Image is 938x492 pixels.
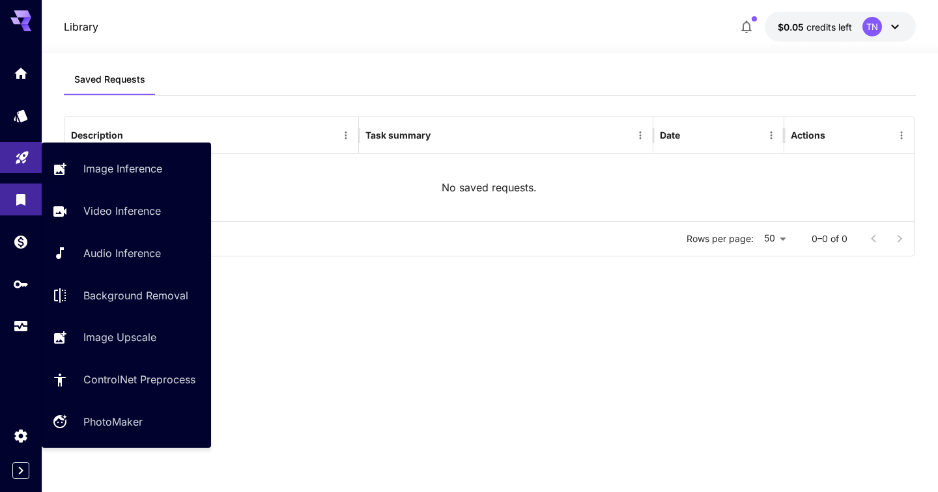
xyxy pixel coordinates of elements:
[13,428,29,444] div: Settings
[13,189,29,205] div: Library
[42,364,211,396] a: ControlNet Preprocess
[13,65,29,81] div: Home
[791,130,825,141] div: Actions
[432,126,450,144] button: Sort
[337,126,355,144] button: Menu
[124,126,143,144] button: Sort
[759,229,791,248] div: 50
[13,107,29,124] div: Models
[442,180,537,195] p: No saved requests.
[42,153,211,185] a: Image Inference
[42,279,211,311] a: Background Removal
[778,20,852,34] div: $0.05
[42,406,211,438] a: PhotoMaker
[74,74,145,85] span: Saved Requests
[83,414,143,430] p: PhotoMaker
[765,12,916,42] button: $0.05
[83,203,161,219] p: Video Inference
[660,130,680,141] div: Date
[762,126,780,144] button: Menu
[13,231,29,247] div: Wallet
[862,17,882,36] div: TN
[365,130,431,141] div: Task summary
[42,238,211,269] a: Audio Inference
[681,126,700,144] button: Sort
[12,462,29,479] button: Expand sidebar
[14,146,30,163] div: Playground
[631,126,649,144] button: Menu
[71,130,123,141] div: Description
[64,19,98,34] nav: breadcrumb
[806,21,852,33] span: credits left
[812,232,847,245] p: 0–0 of 0
[83,245,161,261] p: Audio Inference
[42,195,211,227] a: Video Inference
[83,161,162,176] p: Image Inference
[778,21,806,33] span: $0.05
[83,288,188,303] p: Background Removal
[83,372,195,387] p: ControlNet Preprocess
[13,318,29,335] div: Usage
[13,273,29,290] div: API Keys
[687,232,754,245] p: Rows per page:
[83,329,156,345] p: Image Upscale
[64,19,98,34] p: Library
[892,126,911,144] button: Menu
[42,321,211,353] a: Image Upscale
